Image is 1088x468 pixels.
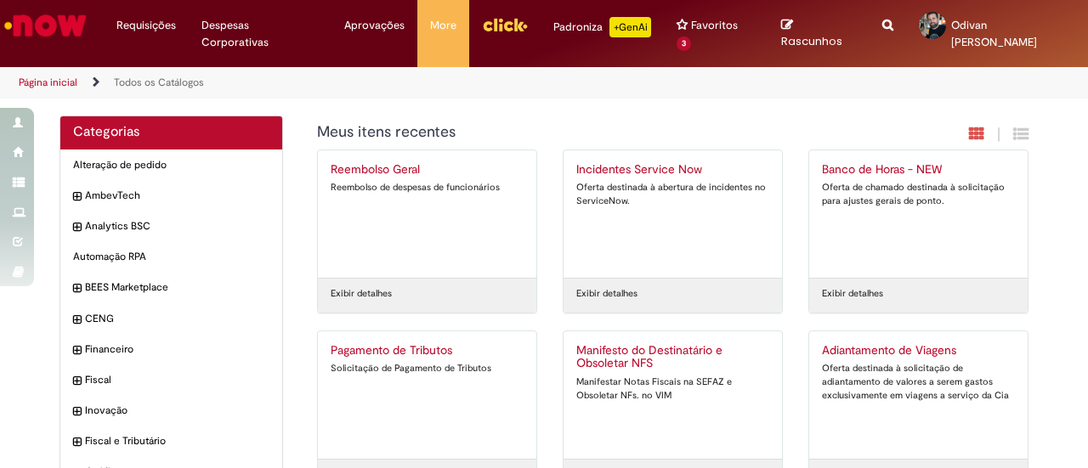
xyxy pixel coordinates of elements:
span: Inovação [85,403,269,418]
i: Exibição em cartão [969,126,984,142]
img: click_logo_yellow_360x200.png [482,12,528,37]
span: Despesas Corporativas [201,17,320,51]
div: Automação RPA [60,241,282,273]
div: expandir categoria AmbevTech AmbevTech [60,180,282,211]
div: Oferta destinada à abertura de incidentes no ServiceNow. [576,181,769,207]
span: Rascunhos [781,33,842,49]
div: expandir categoria Analytics BSC Analytics BSC [60,211,282,242]
div: expandir categoria CENG CENG [60,303,282,335]
i: expandir categoria Fiscal [73,373,81,390]
i: expandir categoria Analytics BSC [73,219,81,236]
a: Página inicial [19,76,77,89]
span: 3 [677,37,691,51]
div: expandir categoria Financeiro Financeiro [60,334,282,365]
h2: Banco de Horas - NEW [822,163,1015,177]
a: Exibir detalhes [822,287,883,301]
p: +GenAi [609,17,651,37]
a: Rascunhos [781,18,857,49]
a: Exibir detalhes [331,287,392,301]
span: Automação RPA [73,250,269,264]
span: CENG [85,312,269,326]
div: expandir categoria Fiscal Fiscal [60,364,282,396]
a: Adiantamento de Viagens Oferta destinada à solicitação de adiantamento de valores a serem gastos ... [809,331,1028,459]
div: Manifestar Notas Fiscais na SEFAZ e Obsoletar NFs. no VIM [576,375,769,402]
a: Manifesto do Destinatário e Obsoletar NFS Manifestar Notas Fiscais na SEFAZ e Obsoletar NFs. no VIM [564,331,782,459]
span: BEES Marketplace [85,280,269,295]
span: Alteração de pedido [73,158,269,172]
div: Oferta destinada à solicitação de adiantamento de valores a serem gastos exclusivamente em viagen... [822,362,1015,402]
i: expandir categoria Financeiro [73,342,81,359]
ul: Trilhas de página [13,67,712,99]
a: Pagamento de Tributos Solicitação de Pagamento de Tributos [318,331,536,459]
span: | [997,125,1000,144]
span: AmbevTech [85,189,269,203]
div: Alteração de pedido [60,149,282,181]
h1: {"description":"","title":"Meus itens recentes"} Categoria [317,124,845,141]
div: expandir categoria Inovação Inovação [60,395,282,426]
i: expandir categoria BEES Marketplace [73,280,81,297]
div: Reembolso de despesas de funcionários [331,181,524,195]
a: Incidentes Service Now Oferta destinada à abertura de incidentes no ServiceNow. [564,150,782,278]
span: Financeiro [85,342,269,357]
a: Exibir detalhes [576,287,637,301]
div: Padroniza [553,17,651,37]
i: expandir categoria Inovação [73,403,81,420]
h2: Categorias [73,125,269,140]
div: Oferta de chamado destinada à solicitação para ajustes gerais de ponto. [822,181,1015,207]
h2: Reembolso Geral [331,163,524,177]
i: Exibição de grade [1013,126,1028,142]
div: expandir categoria Fiscal e Tributário Fiscal e Tributário [60,426,282,457]
div: Solicitação de Pagamento de Tributos [331,362,524,375]
h2: Adiantamento de Viagens [822,344,1015,358]
span: Odivan [PERSON_NAME] [951,18,1037,49]
span: More [430,17,456,34]
a: Banco de Horas - NEW Oferta de chamado destinada à solicitação para ajustes gerais de ponto. [809,150,1028,278]
a: Todos os Catálogos [114,76,204,89]
img: ServiceNow [2,8,89,42]
a: Reembolso Geral Reembolso de despesas de funcionários [318,150,536,278]
i: expandir categoria CENG [73,312,81,329]
span: Fiscal [85,373,269,387]
h2: Pagamento de Tributos [331,344,524,358]
div: expandir categoria BEES Marketplace BEES Marketplace [60,272,282,303]
span: Analytics BSC [85,219,269,234]
span: Requisições [116,17,176,34]
span: Aprovações [344,17,405,34]
i: expandir categoria AmbevTech [73,189,81,206]
h2: Incidentes Service Now [576,163,769,177]
span: Fiscal e Tributário [85,434,269,448]
span: Favoritos [691,17,738,34]
i: expandir categoria Fiscal e Tributário [73,434,81,451]
h2: Manifesto do Destinatário e Obsoletar NFS [576,344,769,371]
